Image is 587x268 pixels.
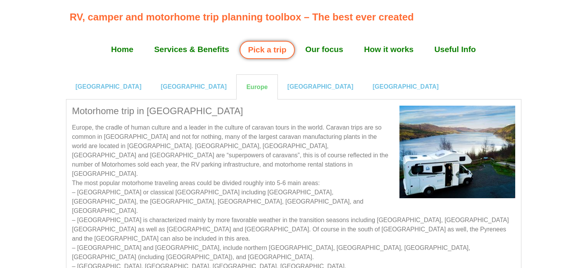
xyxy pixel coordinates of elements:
[72,106,515,117] h4: Motorhome trip in [GEOGRAPHIC_DATA]
[72,123,515,262] div: Europe, the cradle of human culture and a leader in the culture of caravan tours in the world. Ca...
[288,83,354,90] a: [GEOGRAPHIC_DATA]
[354,40,424,59] a: How it works
[424,40,486,59] a: Useful Info
[69,10,521,24] p: RV, camper and motorhome trip planning toolbox – The best ever created
[101,40,144,59] a: Home
[144,40,240,59] a: Services & Benefits
[373,83,439,90] a: [GEOGRAPHIC_DATA]
[161,83,227,90] a: [GEOGRAPHIC_DATA]
[295,40,354,59] a: Our focus
[69,40,517,59] nav: Menu
[76,83,142,90] a: [GEOGRAPHIC_DATA]
[240,41,295,59] a: Pick a trip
